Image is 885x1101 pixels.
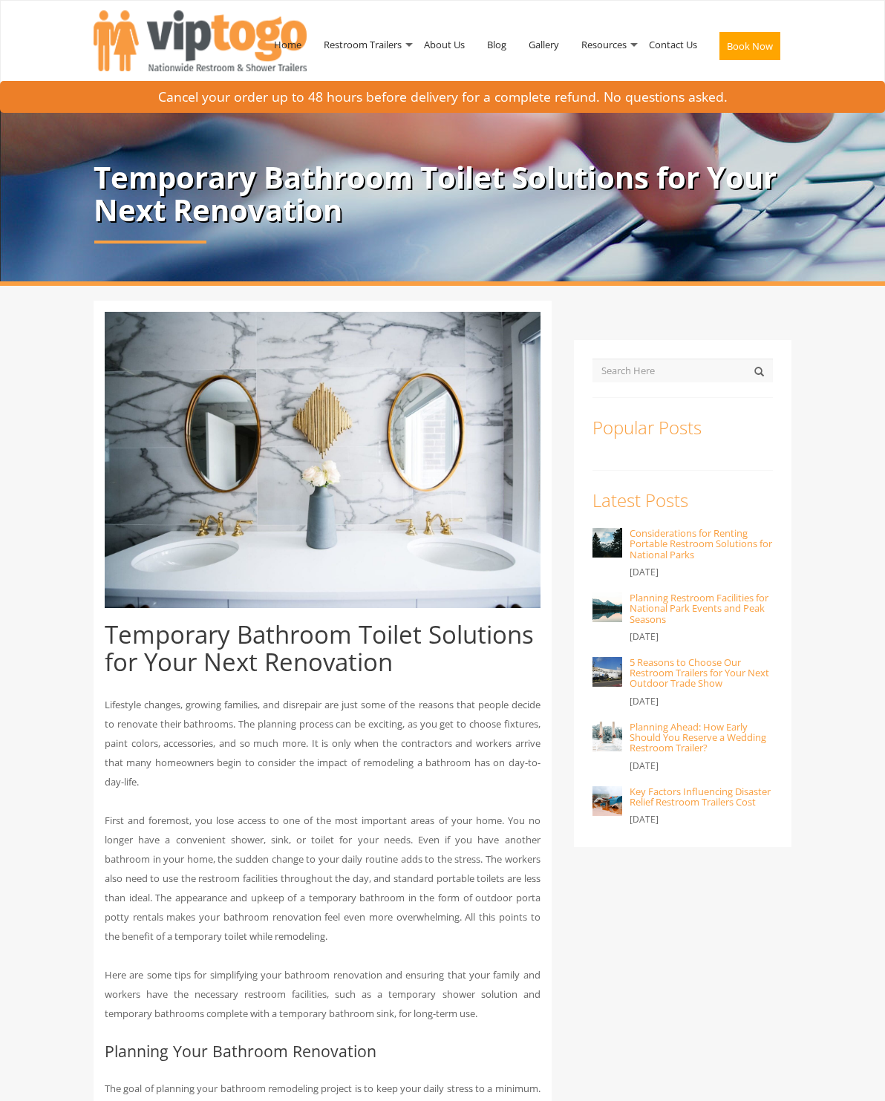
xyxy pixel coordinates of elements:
[94,10,307,71] img: VIPTOGO
[105,965,541,1023] p: Here are some tips for simplifying your bathroom renovation and ensuring that your family and wor...
[630,811,773,829] p: [DATE]
[476,6,517,83] a: Blog
[105,695,541,791] p: Lifestyle changes, growing families, and disrepair are just some of the reasons that people decid...
[517,6,570,83] a: Gallery
[708,6,791,92] a: Book Now
[630,656,769,690] a: 5 Reasons to Choose Our Restroom Trailers for Your Next Outdoor Trade Show
[105,1042,541,1059] h2: Planning Your Bathroom Renovation
[630,563,773,581] p: [DATE]
[105,621,541,676] h1: Temporary Bathroom Toilet Solutions for Your Next Renovation
[94,161,791,226] p: Temporary Bathroom Toilet Solutions for Your Next Renovation
[630,526,772,561] a: Considerations for Renting Portable Restroom Solutions for National Parks
[592,786,622,816] img: Key Factors Influencing Disaster Relief Restroom Trailers Cost - VIPTOGO
[592,491,773,510] h3: Latest Posts
[592,657,622,687] img: 5 Reasons to Choose Our Restroom Trailers for Your Next Outdoor Trade Show - VIPTOGO
[570,6,638,83] a: Resources
[630,720,766,755] a: Planning Ahead: How Early Should You Reserve a Wedding Restroom Trailer?
[630,757,773,775] p: [DATE]
[638,6,708,83] a: Contact Us
[630,628,773,646] p: [DATE]
[592,592,622,622] img: Planning Restroom Facilities for National Park Events and Peak Seasons - VIPTOGO
[105,312,541,609] img: Bathroom vanity and mirrors
[592,528,622,558] img: Considerations for Renting Portable Restroom Solutions for National Parks - VIPTOGO
[592,722,622,751] img: Planning Ahead: How Early Should You Reserve a Wedding Restroom Trailer? - VIPTOGO
[826,1042,885,1101] button: Live Chat
[592,359,773,382] input: Search Here
[592,418,773,437] h3: Popular Posts
[263,6,313,83] a: Home
[630,591,768,626] a: Planning Restroom Facilities for National Park Events and Peak Seasons
[105,811,541,946] p: First and foremost, you lose access to one of the most important areas of your home. You no longe...
[413,6,476,83] a: About Us
[630,785,771,808] a: Key Factors Influencing Disaster Relief Restroom Trailers Cost
[719,32,780,60] button: Book Now
[313,6,413,83] a: Restroom Trailers
[630,693,773,710] p: [DATE]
